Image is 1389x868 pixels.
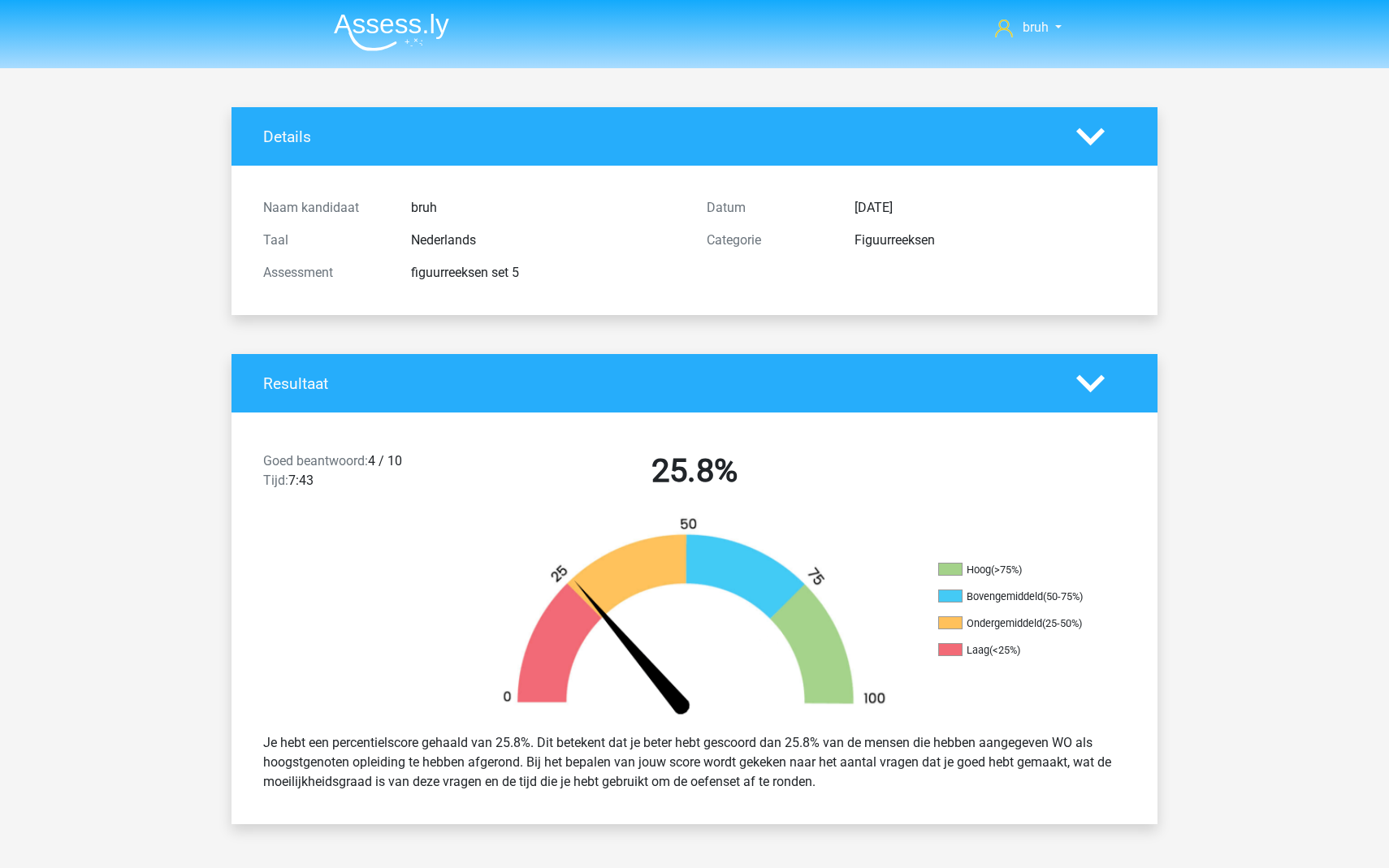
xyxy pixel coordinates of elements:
[251,451,473,497] div: 4 / 10 7:43
[991,564,1022,576] div: (>75%)
[938,643,1101,658] li: Laag
[1043,590,1083,602] div: (50-75%)
[694,231,842,250] div: Categorie
[938,563,1101,577] li: Hoog
[399,231,694,250] div: Nederlands
[938,616,1101,631] li: Ondergemiddeld
[263,473,288,488] span: Tijd:
[251,198,399,218] div: Naam kandidaat
[842,198,1138,218] div: [DATE]
[475,516,914,720] img: 26.668ae8ebfab1.png
[989,18,1068,37] a: bruh
[938,589,1101,604] li: Bovengemiddeld
[263,374,1052,393] h4: Resultaat
[251,727,1138,798] div: Je hebt een percentielscore gehaald van 25.8%. Dit betekent dat je beter hebt gescoord dan 25.8% ...
[263,453,368,469] span: Goed beantwoord:
[251,263,399,283] div: Assessment
[694,198,842,218] div: Datum
[399,263,694,283] div: figuurreeksen set 5
[263,127,1052,146] h4: Details
[485,451,904,490] h2: 25.8%
[399,198,694,218] div: bruh
[842,231,1138,250] div: Figuurreeksen
[334,13,449,51] img: Assessly
[1023,19,1049,35] span: bruh
[1042,617,1082,629] div: (25-50%)
[251,231,399,250] div: Taal
[989,644,1020,656] div: (<25%)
